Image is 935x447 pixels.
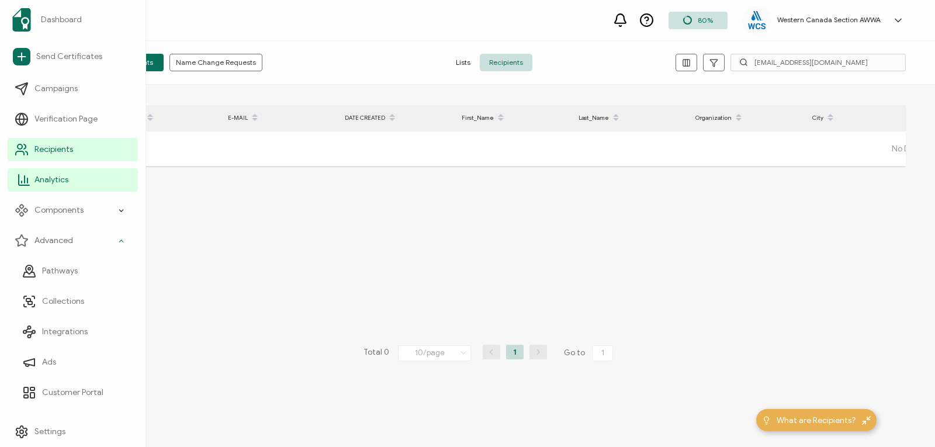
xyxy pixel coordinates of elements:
[446,54,480,71] span: Lists
[806,108,923,128] div: City
[8,4,138,36] a: Dashboard
[877,391,935,447] iframe: Chat Widget
[506,345,524,359] li: 1
[42,265,78,277] span: Pathways
[34,83,78,95] span: Campaigns
[42,356,56,368] span: Ads
[105,108,222,128] div: FULL NAME
[862,416,871,425] img: minimize-icon.svg
[698,16,713,25] span: 80%
[456,108,573,128] div: First_Name
[564,345,615,361] span: Go to
[363,345,389,361] span: Total 0
[169,54,262,71] button: Name Change Requests
[34,235,73,247] span: Advanced
[480,54,532,71] span: Recipients
[15,259,138,283] a: Pathways
[222,108,339,128] div: E-MAIL
[8,420,138,443] a: Settings
[398,345,471,361] input: Select
[8,168,138,192] a: Analytics
[42,387,103,399] span: Customer Portal
[777,414,856,427] span: What are Recipients?
[690,108,806,128] div: Organization
[777,16,881,24] h5: Western Canada Section AWWA
[34,426,65,438] span: Settings
[176,59,256,66] span: Name Change Requests
[12,8,31,32] img: sertifier-logomark-colored.svg
[15,351,138,374] a: Ads
[34,205,84,216] span: Components
[573,108,690,128] div: Last_Name
[730,54,906,71] input: Search
[41,14,82,26] span: Dashboard
[15,381,138,404] a: Customer Portal
[339,108,456,128] div: DATE CREATED
[8,43,138,70] a: Send Certificates
[34,174,68,186] span: Analytics
[8,108,138,131] a: Verification Page
[8,138,138,161] a: Recipients
[8,77,138,101] a: Campaigns
[748,11,766,29] img: eb0530a7-dc53-4dd2-968c-61d1fd0a03d4.png
[15,290,138,313] a: Collections
[15,320,138,344] a: Integrations
[42,326,88,338] span: Integrations
[34,113,98,125] span: Verification Page
[42,296,84,307] span: Collections
[36,51,102,63] span: Send Certificates
[34,144,73,155] span: Recipients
